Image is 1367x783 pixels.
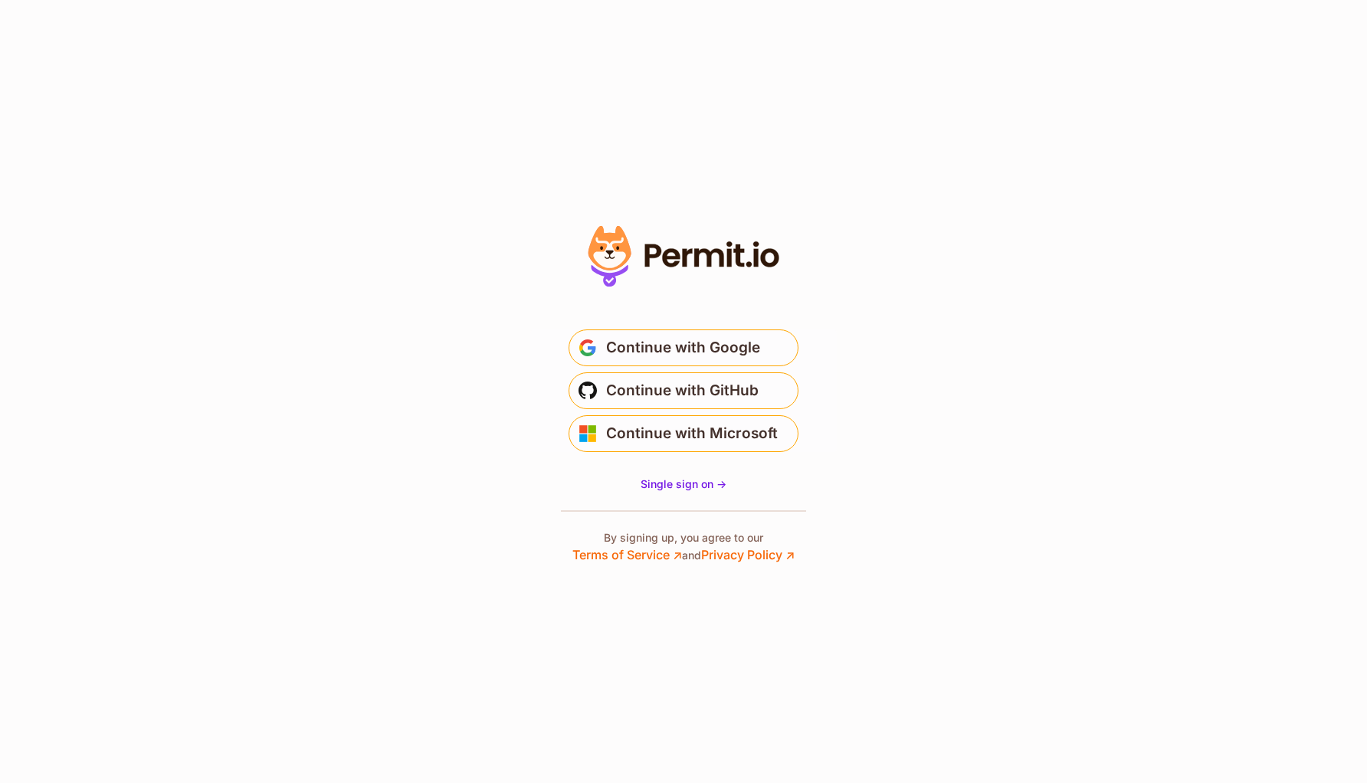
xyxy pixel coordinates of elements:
[569,372,798,409] button: Continue with GitHub
[572,530,795,564] p: By signing up, you agree to our and
[569,415,798,452] button: Continue with Microsoft
[606,421,778,446] span: Continue with Microsoft
[701,547,795,562] a: Privacy Policy ↗
[641,477,726,490] span: Single sign on ->
[569,329,798,366] button: Continue with Google
[606,336,760,360] span: Continue with Google
[641,477,726,492] a: Single sign on ->
[572,547,682,562] a: Terms of Service ↗
[606,378,759,403] span: Continue with GitHub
